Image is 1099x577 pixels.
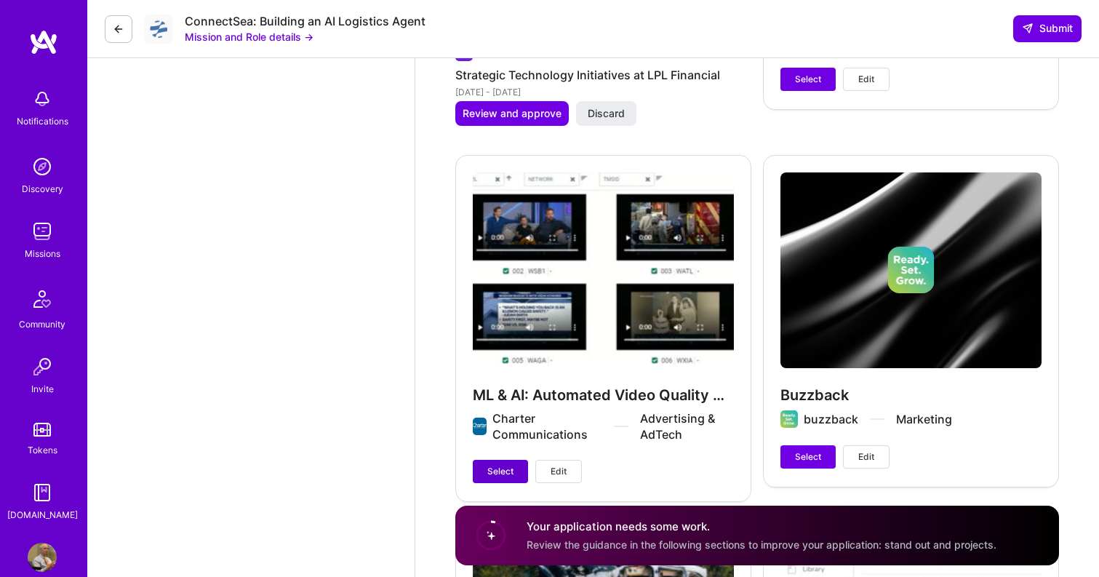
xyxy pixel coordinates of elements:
img: guide book [28,478,57,507]
button: Edit [843,68,890,91]
span: Edit [858,73,874,86]
h4: Strategic Technology Initiatives at LPL Financial [455,65,751,84]
div: Notifications [17,114,68,129]
div: Tokens [28,442,57,458]
img: Company Logo [144,15,173,44]
button: Edit [843,445,890,469]
button: Select [780,68,836,91]
button: Review and approve [455,101,569,126]
img: bell [28,84,57,114]
span: Review and approve [463,106,562,121]
img: Community [25,282,60,317]
div: [DATE] - [DATE] [455,84,751,100]
span: Edit [858,450,874,463]
img: logo [29,29,58,55]
span: Discard [588,106,625,121]
div: Invite [31,381,54,397]
div: Discovery [22,181,63,196]
div: [DOMAIN_NAME] [7,507,78,522]
i: icon LeftArrowDark [113,23,124,35]
button: Discard [576,101,636,126]
button: Select [780,445,836,469]
span: Submit [1022,21,1073,36]
img: Invite [28,352,57,381]
span: Select [487,465,513,478]
div: Missions [25,246,60,261]
span: Review the guidance in the following sections to improve your application: stand out and projects. [527,538,996,551]
button: Edit [535,460,582,483]
img: tokens [33,423,51,437]
span: Select [795,73,821,86]
img: teamwork [28,217,57,246]
span: Edit [551,465,567,478]
img: User Avatar [28,543,57,572]
button: Select [473,460,528,483]
button: Submit [1013,15,1082,41]
button: Mission and Role details → [185,29,313,44]
h4: Your application needs some work. [527,519,996,534]
div: Community [19,317,65,332]
img: discovery [28,152,57,181]
div: ConnectSea: Building an AI Logistics Agent [185,14,425,29]
i: icon SendLight [1022,23,1034,34]
a: User Avatar [24,543,60,572]
span: Select [795,450,821,463]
